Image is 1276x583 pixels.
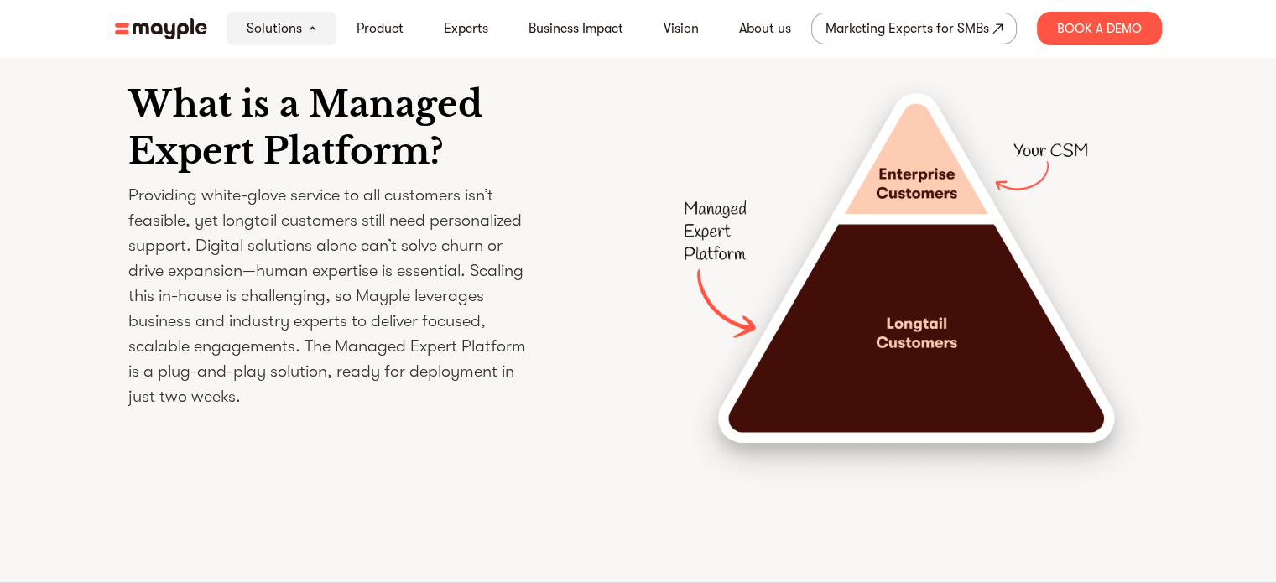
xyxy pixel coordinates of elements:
[128,183,531,409] p: Providing white-glove service to all customers isn’t feasible, yet longtail customers still need ...
[664,18,699,39] a: Vision
[825,17,989,40] div: Marketing Experts for SMBs
[739,18,791,39] a: About us
[357,18,404,39] a: Product
[128,81,605,174] h1: What is a Managed Expert Platform?
[115,18,207,39] img: mayple-logo
[309,26,316,31] img: arrow-down
[444,18,488,39] a: Experts
[247,18,302,39] a: Solutions
[1037,12,1162,45] div: Book A Demo
[529,18,623,39] a: Business Impact
[811,13,1017,44] a: Marketing Experts for SMBs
